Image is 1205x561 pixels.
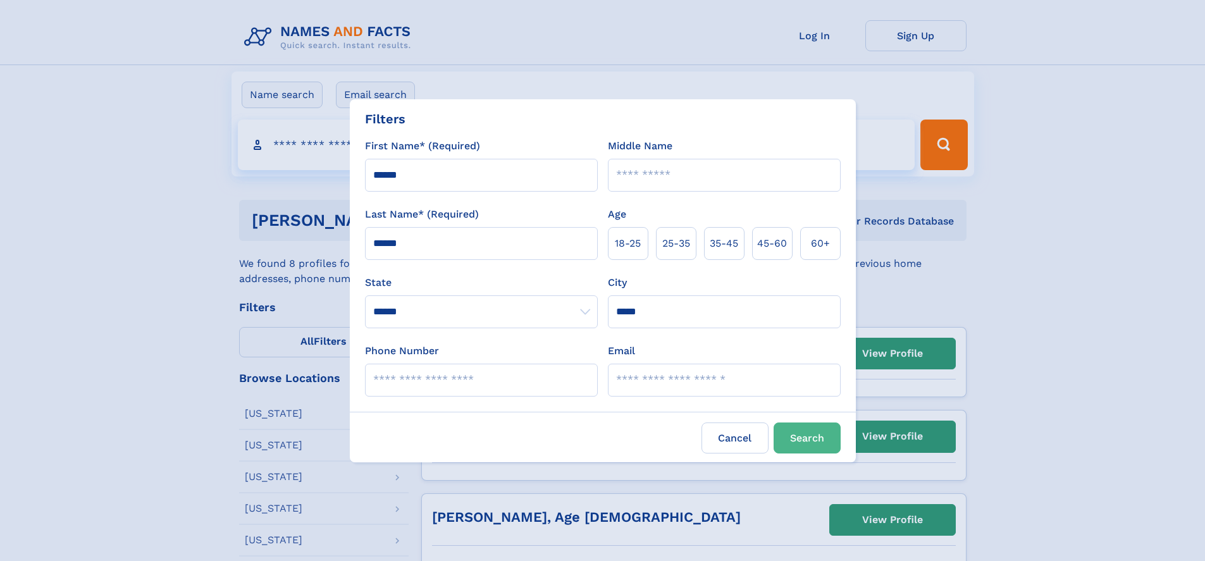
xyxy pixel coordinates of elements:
div: Filters [365,109,405,128]
label: First Name* (Required) [365,139,480,154]
span: 60+ [811,236,830,251]
label: Last Name* (Required) [365,207,479,222]
button: Search [774,422,841,453]
span: 18‑25 [615,236,641,251]
label: Email [608,343,635,359]
label: Cancel [701,422,769,453]
label: Age [608,207,626,222]
span: 35‑45 [710,236,738,251]
label: City [608,275,627,290]
span: 25‑35 [662,236,690,251]
label: Middle Name [608,139,672,154]
label: Phone Number [365,343,439,359]
span: 45‑60 [757,236,787,251]
label: State [365,275,598,290]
